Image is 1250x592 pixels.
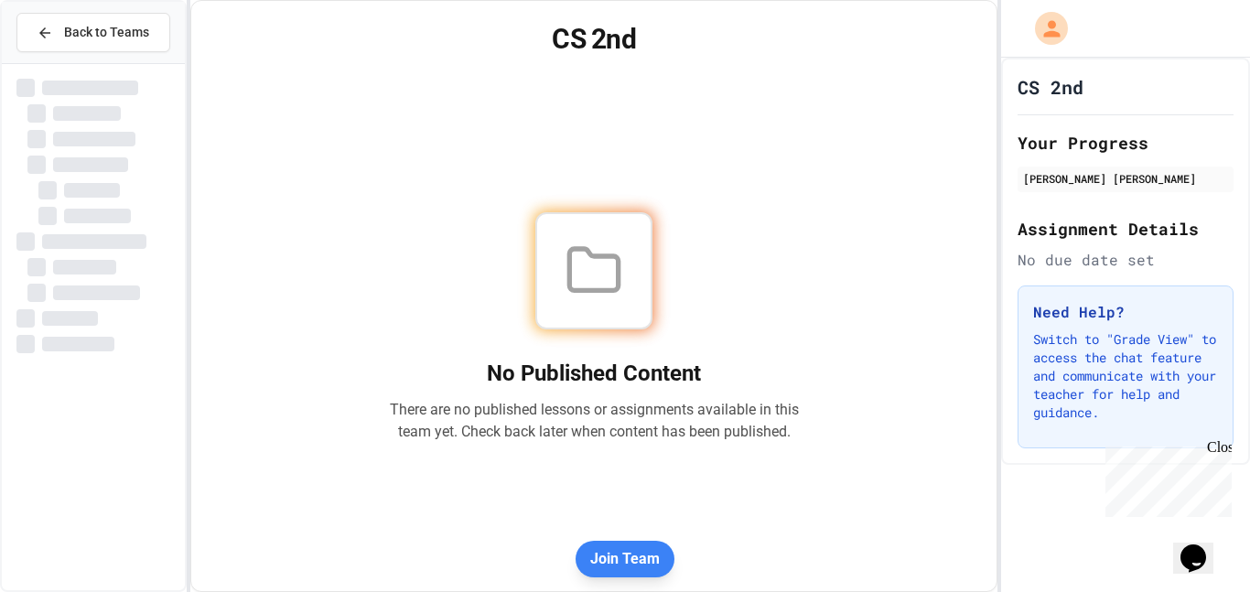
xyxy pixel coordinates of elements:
[1018,249,1234,271] div: No due date set
[64,23,149,42] span: Back to Teams
[389,359,799,388] h2: No Published Content
[1018,130,1234,156] h2: Your Progress
[576,541,674,577] button: Join Team
[1018,216,1234,242] h2: Assignment Details
[1173,519,1232,574] iframe: chat widget
[389,399,799,443] p: There are no published lessons or assignments available in this team yet. Check back later when c...
[1016,7,1072,49] div: My Account
[1018,74,1083,100] h1: CS 2nd
[1033,330,1218,422] p: Switch to "Grade View" to access the chat feature and communicate with your teacher for help and ...
[213,23,975,56] h1: CS 2nd
[7,7,126,116] div: Chat with us now!Close
[1023,170,1228,187] div: [PERSON_NAME] [PERSON_NAME]
[16,13,170,52] button: Back to Teams
[1033,301,1218,323] h3: Need Help?
[1098,439,1232,517] iframe: chat widget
